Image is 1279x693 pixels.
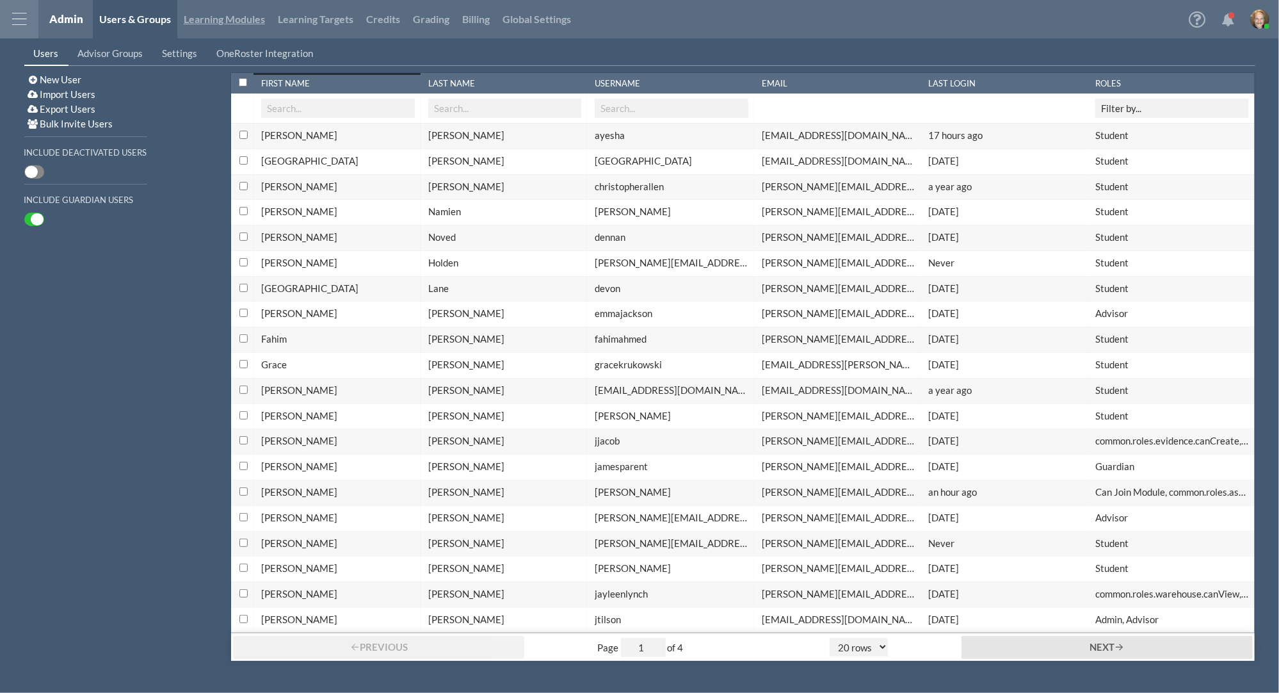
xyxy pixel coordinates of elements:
[928,231,1082,244] div: Mon Dec 09 2024 15:30:42 GMT-0500 (Colombia Standard Time)
[239,78,247,86] input: Select row with id:select-all
[40,118,113,129] span: Bulk Invite Users
[239,131,248,139] input: Select row with id:select-apn6RoAtpNpDTzgj7
[762,231,915,244] div: james+dennan@headrushapp.com
[428,511,582,525] div: Carlson
[762,434,915,448] div: james+jjones@headrushapp.com
[928,562,1082,575] div: Fri Feb 26 2021 14:19:10 GMT-0500 (Colombia Standard Time)
[1095,460,1250,473] div: Guardian
[261,511,415,525] div: James
[598,638,684,657] span: Page of
[24,102,100,117] button: Export Users
[261,332,415,346] div: Fahim
[261,154,415,168] div: Brooklyn
[928,409,1082,423] div: Fri Apr 11 2025 13:24:00 GMT-0500 (Colombia Standard Time)
[239,360,248,368] input: Select row with id:select-zk87iMf9GKni57aBt
[595,460,748,473] div: jamesparent
[239,182,248,190] input: Select row with id:select-kCGLxQ2PRsRkqxJP4
[621,638,666,657] input: jump to page
[261,205,415,218] div: Damien
[239,462,248,470] input: Select row with id:select-AeyA2KwN7XxAsWrSM
[25,166,38,178] span: OFF
[1095,332,1250,346] div: Student
[762,613,915,626] div: jtilson@thinkglobalschool.com
[595,205,748,218] div: damienn
[762,587,915,601] div: james.carlson+jayleenhr@gmail.com
[428,332,582,346] div: Ahmed
[595,587,748,601] div: jayleenlynch
[233,636,524,659] button: Previous
[428,587,582,601] div: Lynch
[239,207,248,215] input: Select row with id:select-XdXHzpc7u72FKHtpZ
[239,436,248,444] input: Select row with id:select-rfuB76byomtBhsuEG
[762,307,915,320] div: james.carlson+emmahr@gmail.com
[928,460,1082,473] div: Thu Apr 07 2022 12:25:17 GMT-0500 (Colombia Standard Time)
[261,99,415,118] input: Search...
[261,434,415,448] div: Jacob
[261,485,415,499] div: James
[1095,180,1250,193] div: Student
[595,78,749,88] div: Username
[762,485,915,499] div: james@headrushapp.com
[428,129,582,142] div: Pena
[24,72,86,87] button: New User
[1095,358,1250,371] div: Student
[239,615,248,623] input: Select row with id:select-dzr5vPBhRb2btZxdK
[49,12,83,26] a: Admin
[762,384,915,397] div: issacm@headrush.rocks
[1095,154,1250,168] div: Student
[762,282,915,295] div: james+devonlane@headrushapp.com
[261,78,415,88] div: First Name
[239,232,248,241] input: Select row with id:select-CTgYvFfvW9ktbsBX3
[595,511,748,525] div: james.carlson@gmail.com
[68,42,153,66] a: Advisor Groups
[595,282,748,295] div: devon
[928,537,1082,550] div: Never
[928,511,1082,525] div: Tue Apr 08 2025 15:28:19 GMT-0500 (Colombia Standard Time)
[428,282,582,295] div: Lane
[928,613,1082,626] div: Fri Sep 29 2017 13:45:27 GMT-0500 (Colombia Standard Time)
[595,485,748,499] div: jamescarlson
[762,409,915,423] div: jacob@fakeschool.com
[261,358,415,371] div: Grace
[928,307,1082,320] div: Tue Jan 28 2025 14:23:18 GMT-0500 (Colombia Standard Time)
[428,485,582,499] div: Carlson
[428,231,582,244] div: Noved
[928,332,1082,346] div: Thu Dec 01 2022 10:15:15 GMT-0500 (Colombia Standard Time)
[428,78,583,88] div: Last Name
[24,195,134,205] h6: Include Guardian Users
[762,460,915,473] div: james+testguardian@headrushapp.com
[595,307,748,320] div: emmajackson
[239,411,248,420] input: Select row with id:select-Fc4Jawti6WpK2bBZw
[762,562,915,575] div: jane@fakeschool.com
[928,129,1082,142] div: Tue Aug 26 2025 16:12:56 GMT-0500 (Colombia Standard Time)
[360,641,408,653] span: Previous
[239,284,248,292] input: Select row with id:select-jW9E4qD8KKbFT9Snz
[1095,307,1250,320] div: Advisor
[1095,409,1250,423] div: Student
[207,42,323,66] a: OneRoster Integration
[261,587,415,601] div: Jayleen
[595,358,748,371] div: gracekrukowski
[1095,511,1250,525] div: Advisor
[595,129,748,142] div: ayesha
[261,613,415,626] div: Jeff
[239,334,248,343] input: Select row with id:select-Rne3TPwsFnEk7xid6
[239,156,248,165] input: Select row with id:select-w8oB2AFyHYYWGdHqF
[928,256,1082,270] div: Never
[928,587,1082,601] div: Fri Nov 15 2024 12:11:07 GMT-0500 (Colombia Standard Time)
[40,74,82,85] span: New User
[678,642,684,653] span: 4
[1095,384,1250,397] div: Student
[239,564,248,572] input: Select row with id:select-zuRau3t4Qz9iNNF92
[261,537,415,550] div: James
[428,613,582,626] div: Tilson
[1095,231,1250,244] div: Student
[1090,641,1114,653] span: Next
[428,154,582,168] div: Fisher
[428,562,582,575] div: Cooper
[928,78,1082,88] div: Last Login
[1250,10,1269,29] img: image
[428,409,582,423] div: Jones
[762,537,915,550] div: james.carlson+hrtesting1@gmail.com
